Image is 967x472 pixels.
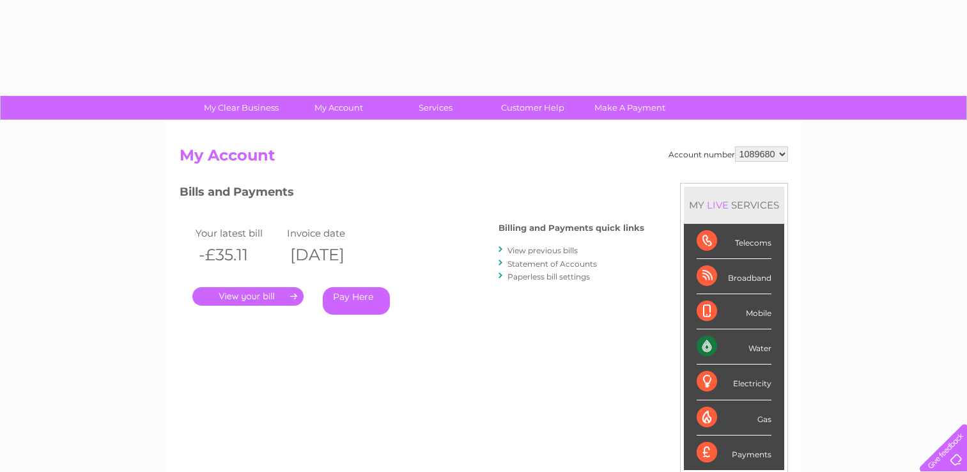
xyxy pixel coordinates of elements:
[192,287,304,306] a: .
[284,224,376,242] td: Invoice date
[383,96,488,120] a: Services
[180,183,644,205] h3: Bills and Payments
[697,224,771,259] div: Telecoms
[697,436,771,470] div: Payments
[704,199,731,211] div: LIVE
[499,223,644,233] h4: Billing and Payments quick links
[480,96,585,120] a: Customer Help
[180,146,788,171] h2: My Account
[697,365,771,400] div: Electricity
[577,96,683,120] a: Make A Payment
[284,242,376,268] th: [DATE]
[684,187,784,223] div: MY SERVICES
[697,259,771,294] div: Broadband
[323,287,390,315] a: Pay Here
[507,259,597,269] a: Statement of Accounts
[192,242,284,268] th: -£35.11
[697,400,771,436] div: Gas
[192,224,284,242] td: Your latest bill
[189,96,294,120] a: My Clear Business
[507,246,578,255] a: View previous bills
[669,146,788,162] div: Account number
[286,96,391,120] a: My Account
[697,329,771,365] div: Water
[697,294,771,329] div: Mobile
[507,272,590,281] a: Paperless bill settings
